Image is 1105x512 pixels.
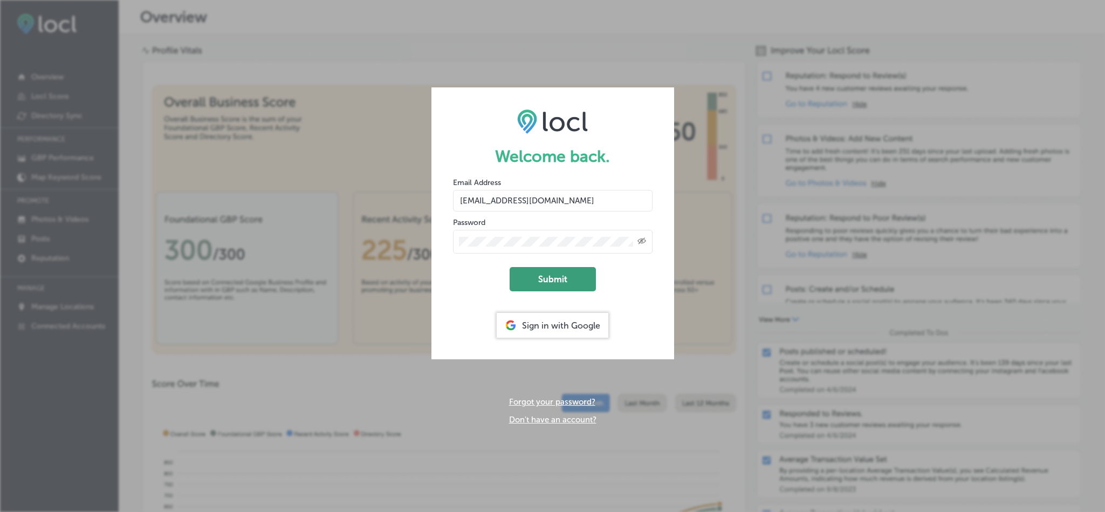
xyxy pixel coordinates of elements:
[517,109,588,134] img: LOCL logo
[453,147,653,166] h1: Welcome back.
[453,218,485,227] label: Password
[510,267,596,291] button: Submit
[453,178,501,187] label: Email Address
[637,237,646,247] span: Toggle password visibility
[509,415,596,425] a: Don't have an account?
[497,313,608,338] div: Sign in with Google
[509,397,595,407] a: Forgot your password?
